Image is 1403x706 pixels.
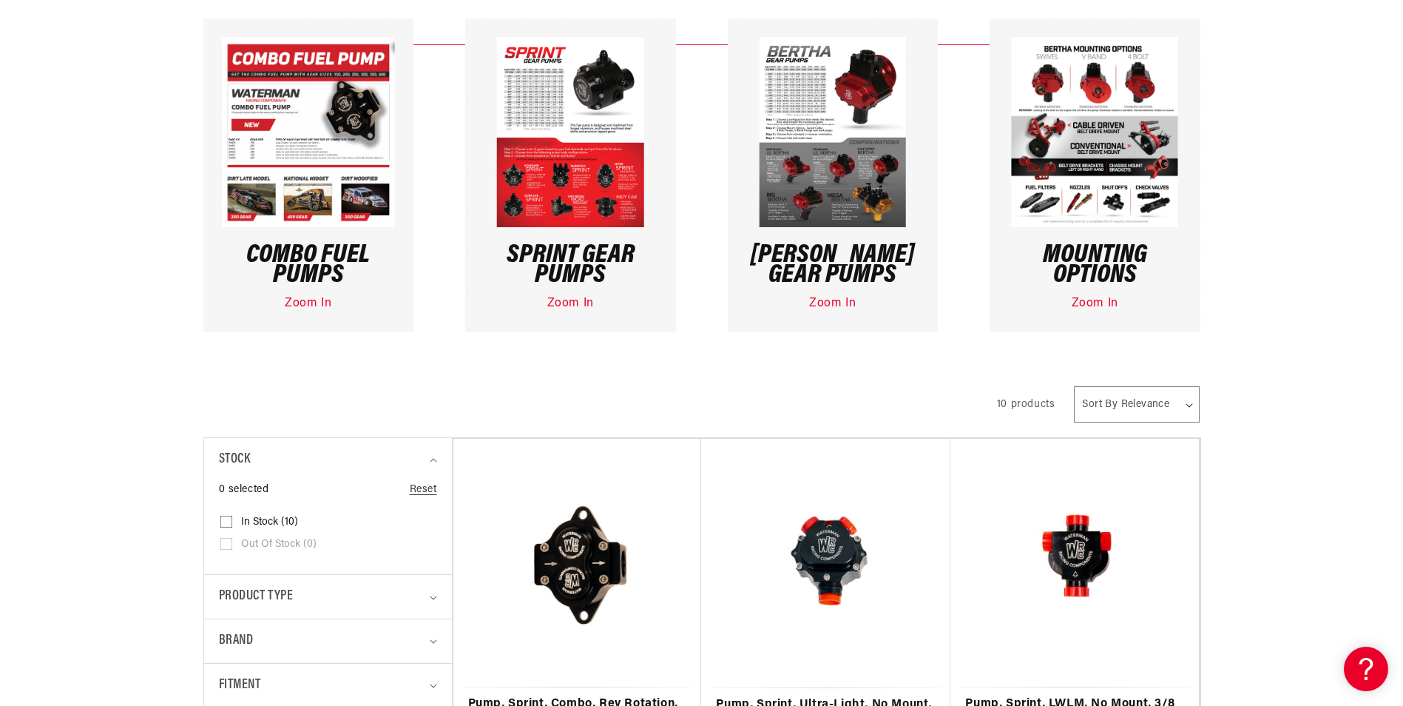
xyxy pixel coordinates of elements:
[241,538,317,551] span: Out of stock (0)
[219,631,254,652] span: Brand
[1072,297,1118,309] a: Zoom In
[219,619,437,663] summary: Brand (0 selected)
[219,586,294,608] span: Product type
[222,246,396,286] h3: Combo Fuel Pumps
[219,575,437,619] summary: Product type (0 selected)
[1008,246,1182,286] h3: Mounting Options
[285,297,331,309] a: Zoom In
[241,516,298,529] span: In stock (10)
[219,482,269,498] span: 0 selected
[410,482,437,498] a: Reset
[484,246,657,286] h3: Sprint Gear Pumps
[547,297,594,309] a: Zoom In
[809,297,856,309] a: Zoom In
[219,675,261,696] span: Fitment
[219,449,251,471] span: Stock
[997,399,1055,410] span: 10 products
[219,438,437,482] summary: Stock (0 selected)
[746,246,920,286] h3: [PERSON_NAME] Gear Pumps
